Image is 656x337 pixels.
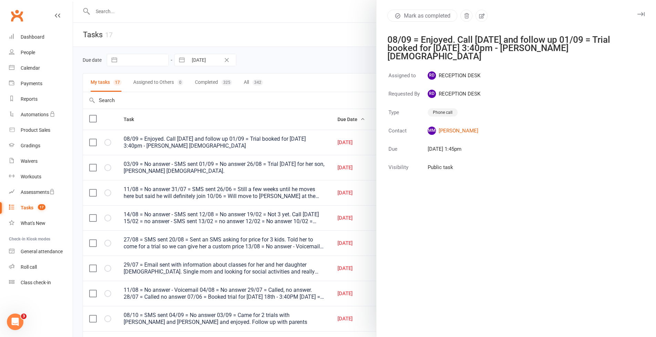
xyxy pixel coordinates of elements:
[9,45,73,60] a: People
[21,174,41,179] div: Workouts
[388,145,427,162] td: Due
[388,126,427,144] td: Contact
[9,200,73,216] a: Tasks 17
[388,108,427,126] td: Type
[21,189,55,195] div: Assessments
[21,96,38,102] div: Reports
[9,169,73,185] a: Workouts
[9,216,73,231] a: What's New
[9,76,73,91] a: Payments
[38,204,45,210] span: 17
[428,127,480,135] a: MM[PERSON_NAME]
[21,112,49,117] div: Automations
[428,71,480,80] span: RECEPTION DESK
[21,264,37,270] div: Roll call
[387,36,636,60] div: 08/09 = Enjoyed. Call [DATE] and follow up 01/09 = Trial booked for [DATE] 3:40pm - [PERSON_NAME]...
[9,244,73,259] a: General attendance kiosk mode
[21,34,44,40] div: Dashboard
[21,249,63,254] div: General attendance
[9,29,73,45] a: Dashboard
[21,65,40,71] div: Calendar
[428,127,436,135] span: MM
[7,314,23,330] iframe: Intercom live chat
[21,81,42,86] div: Payments
[9,107,73,122] a: Automations
[9,185,73,200] a: Assessments
[427,145,481,162] td: [DATE] 1:45pm
[428,108,458,117] div: Phone call
[9,259,73,275] a: Roll call
[388,71,427,89] td: Assigned to
[428,90,436,98] span: RD
[21,158,38,164] div: Waivers
[387,10,457,22] button: Mark as completed
[9,122,73,138] a: Product Sales
[21,280,51,285] div: Class check-in
[21,143,40,148] div: Gradings
[428,71,436,80] span: RD
[21,220,45,226] div: What's New
[428,90,480,98] span: RECEPTION DESK
[21,50,35,55] div: People
[21,127,50,133] div: Product Sales
[9,91,73,107] a: Reports
[9,153,73,169] a: Waivers
[21,205,33,210] div: Tasks
[388,89,427,107] td: Requested By
[8,7,25,24] a: Clubworx
[9,138,73,153] a: Gradings
[388,163,427,180] td: Visibility
[21,314,27,319] span: 3
[9,60,73,76] a: Calendar
[427,163,481,180] td: Public task
[9,275,73,290] a: Class kiosk mode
